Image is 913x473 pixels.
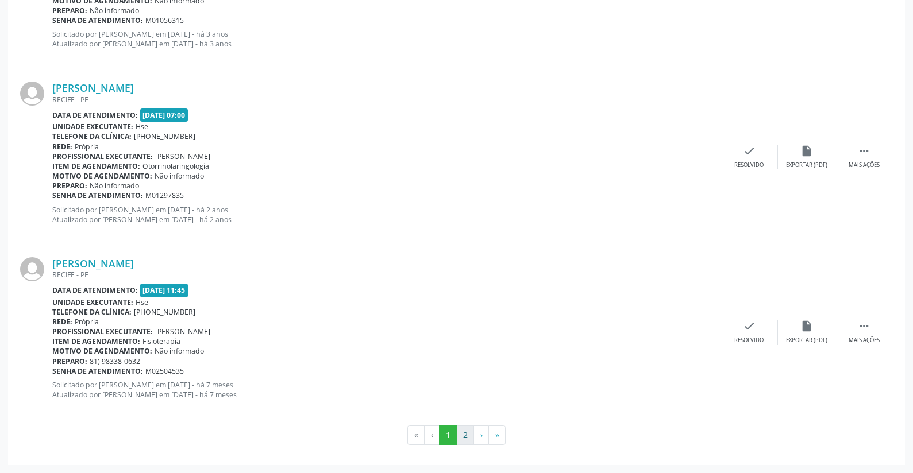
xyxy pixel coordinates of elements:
b: Rede: [52,142,72,152]
b: Preparo: [52,356,87,366]
span: Própria [75,142,99,152]
b: Motivo de agendamento: [52,346,152,356]
span: Fisioterapia [142,336,180,346]
span: Não informado [90,181,139,191]
b: Unidade executante: [52,122,133,131]
p: Solicitado por [PERSON_NAME] em [DATE] - há 3 anos Atualizado por [PERSON_NAME] em [DATE] - há 3 ... [52,29,721,49]
div: Resolvido [734,336,764,344]
button: Go to last page [488,425,506,445]
span: [DATE] 11:45 [140,284,188,297]
b: Data de atendimento: [52,110,138,120]
span: [PERSON_NAME] [155,327,210,336]
b: Preparo: [52,6,87,15]
img: img [20,257,44,281]
b: Motivo de agendamento: [52,171,152,181]
button: Go to next page [473,425,489,445]
b: Telefone da clínica: [52,307,132,317]
b: Telefone da clínica: [52,131,132,141]
a: [PERSON_NAME] [52,82,134,94]
span: Hse [136,297,148,307]
span: [DATE] 07:00 [140,108,188,122]
i: insert_drive_file [800,320,813,332]
b: Preparo: [52,181,87,191]
span: [PHONE_NUMBER] [134,307,195,317]
p: Solicitado por [PERSON_NAME] em [DATE] - há 7 meses Atualizado por [PERSON_NAME] em [DATE] - há 7... [52,380,721,400]
b: Senha de atendimento: [52,15,143,25]
b: Senha de atendimento: [52,366,143,376]
p: Solicitado por [PERSON_NAME] em [DATE] - há 2 anos Atualizado por [PERSON_NAME] em [DATE] - há 2 ... [52,205,721,224]
span: Otorrinolaringologia [142,161,209,171]
div: Exportar (PDF) [786,336,827,344]
span: [PHONE_NUMBER] [134,131,195,141]
span: Não informado [90,6,139,15]
div: Resolvido [734,161,764,169]
i: check [743,145,756,157]
span: 81) 98338-0632 [90,356,140,366]
i: insert_drive_file [800,145,813,157]
b: Item de agendamento: [52,161,140,171]
i: check [743,320,756,332]
span: Não informado [155,171,204,181]
span: M01297835 [145,191,184,200]
b: Unidade executante: [52,297,133,307]
div: Exportar (PDF) [786,161,827,169]
ul: Pagination [20,425,893,445]
img: img [20,82,44,106]
button: Go to page 2 [456,425,474,445]
b: Profissional executante: [52,327,153,336]
button: Go to page 1 [439,425,457,445]
div: Mais ações [849,336,880,344]
b: Profissional executante: [52,152,153,161]
i:  [858,320,870,332]
span: M01056315 [145,15,184,25]
span: Hse [136,122,148,131]
div: Mais ações [849,161,880,169]
b: Item de agendamento: [52,336,140,346]
div: RECIFE - PE [52,95,721,104]
b: Data de atendimento: [52,285,138,295]
b: Rede: [52,317,72,327]
span: [PERSON_NAME] [155,152,210,161]
span: Não informado [155,346,204,356]
span: M02504535 [145,366,184,376]
i:  [858,145,870,157]
b: Senha de atendimento: [52,191,143,200]
div: RECIFE - PE [52,270,721,280]
a: [PERSON_NAME] [52,257,134,270]
span: Própria [75,317,99,327]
